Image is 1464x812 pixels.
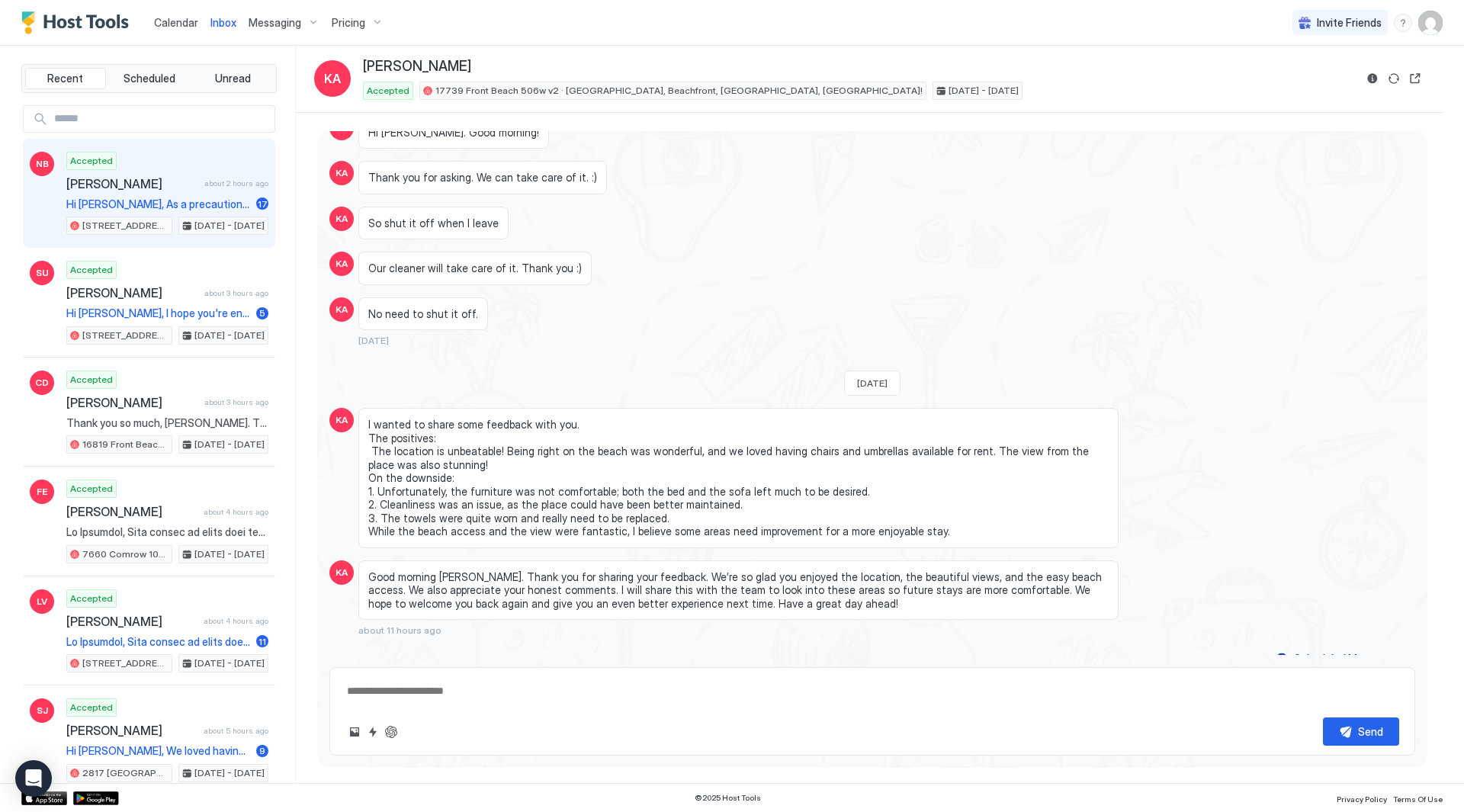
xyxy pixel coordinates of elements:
span: about 5 hours ago [204,726,268,736]
span: Accepted [367,84,409,98]
button: Unread [192,68,273,89]
span: 17 [258,198,268,210]
span: 7660 Comrow 101 · Windsor Hills [PERSON_NAME]’s Dream Home, 2mi to Disney! [82,547,169,561]
button: Scheduled Messages [1273,648,1415,669]
span: [DATE] - [DATE] [194,656,265,670]
span: [STREET_ADDRESS] · Windsor's Avengers Villa, [GEOGRAPHIC_DATA], 6mi to Disney! [82,656,169,670]
button: ChatGPT Auto Reply [382,723,400,741]
span: KA [335,566,348,579]
span: 2817 [GEOGRAPHIC_DATA] 205 · New! Windsor Hills Galaxy's Edge, 2mi to Disney! [82,766,169,780]
div: Send [1358,724,1383,740]
span: FE [37,485,47,499]
span: Lo Ipsumdol, Sita consec ad elits doei tem inci utl etdo magn aliquaenima minim veni quis. Nos ex... [66,525,268,539]
a: Inbox [210,14,236,30]
button: Sync reservation [1385,69,1403,88]
span: KA [335,257,348,271]
span: Accepted [70,482,113,496]
span: Messaging [249,16,301,30]
a: Privacy Policy [1337,790,1387,806]
span: 9 [259,745,265,756]
span: about 2 hours ago [204,178,268,188]
span: Good morning [PERSON_NAME]. Thank you for sharing your feedback. We’re so glad you enjoyed the lo... [368,570,1109,611]
span: [PERSON_NAME] [66,723,197,738]
span: [STREET_ADDRESS] · Windsor Palms [PERSON_NAME]'s Ohana Villa, 3mi to Disney! [82,329,169,342]
span: LV [37,595,47,608]
span: © 2025 Host Tools [695,793,761,803]
span: Hi [PERSON_NAME], As a precaution, The trash gets picked up each day as a free service, there sho... [66,197,250,211]
span: [DATE] - [DATE] [194,329,265,342]
span: about 4 hours ago [204,616,268,626]
span: [STREET_ADDRESS][PERSON_NAME] · [GEOGRAPHIC_DATA], 11 Pools, Mini-Golf, Walk to Beach! [82,219,169,233]
span: Inbox [210,16,236,29]
span: So shut it off when I leave [368,217,499,230]
span: Accepted [70,154,113,168]
div: User profile [1418,11,1443,35]
span: [PERSON_NAME] [66,395,198,410]
span: NB [36,157,49,171]
div: menu [1394,14,1412,32]
a: Google Play Store [73,791,119,805]
a: Host Tools Logo [21,11,136,34]
button: Reservation information [1363,69,1382,88]
span: KA [335,212,348,226]
span: SJ [37,704,48,717]
span: [DATE] [857,377,888,389]
span: Hi [PERSON_NAME], We loved having you with us, Thanks for being such a great guest and leaving th... [66,744,250,758]
span: Accepted [70,701,113,714]
span: Terms Of Use [1393,794,1443,804]
span: [DATE] - [DATE] [949,84,1019,98]
div: Scheduled Messages [1294,650,1398,666]
span: Accepted [70,263,113,277]
span: CD [35,376,49,390]
span: [PERSON_NAME] [363,58,471,75]
span: [DATE] - [DATE] [194,438,265,451]
span: [DATE] [358,335,389,346]
span: KA [335,166,348,180]
div: tab-group [21,64,277,93]
span: Unread [215,72,251,85]
span: Accepted [70,592,113,605]
button: Send [1323,717,1399,746]
span: [PERSON_NAME] [66,176,198,191]
span: Thank you so much, [PERSON_NAME]. That truly means a lot to us. [66,416,268,430]
span: 5 [259,307,265,319]
span: [PERSON_NAME] [66,614,197,629]
button: Recent [25,68,106,89]
span: I wanted to share some feedback with you. The positives: The location is unbeatable! Being right ... [368,418,1109,538]
span: 16819 Front Beach 2713 · Luxury Beachfront, 3 Pools/Spas, Walk to [GEOGRAPHIC_DATA] [82,438,169,451]
span: [PERSON_NAME] [66,504,197,519]
span: Thank you for asking. We can take care of it. :) [368,171,597,185]
a: App Store [21,791,67,805]
span: Our cleaner will take care of it. Thank you :) [368,262,582,275]
span: KA [335,303,348,316]
span: Scheduled [124,72,175,85]
input: Input Field [48,106,274,132]
span: Invite Friends [1317,16,1382,30]
span: Accepted [70,373,113,387]
span: about 11 hours ago [358,624,441,636]
span: [DATE] - [DATE] [194,219,265,233]
span: Privacy Policy [1337,794,1387,804]
span: KA [335,413,348,427]
span: about 4 hours ago [204,507,268,517]
span: Pricing [332,16,365,30]
span: No need to shut it off. [368,307,478,321]
span: [PERSON_NAME] [66,285,198,300]
button: Quick reply [364,723,382,741]
span: 17739 Front Beach 506w v2 · [GEOGRAPHIC_DATA], Beachfront, [GEOGRAPHIC_DATA], [GEOGRAPHIC_DATA]! [435,84,923,98]
button: Open reservation [1406,69,1424,88]
div: Open Intercom Messenger [15,760,52,797]
span: KA [324,69,341,88]
button: Scheduled [109,68,190,89]
span: Hi [PERSON_NAME]. Good morning! [368,126,539,140]
span: SU [36,266,49,280]
span: about 3 hours ago [204,288,268,298]
span: Hi [PERSON_NAME], I hope you're enjoying planning your upcoming stay with us! I wanted to let you... [66,307,250,320]
span: about 3 hours ago [204,397,268,407]
span: Recent [47,72,83,85]
span: 11 [258,636,266,647]
span: [DATE] - [DATE] [194,766,265,780]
